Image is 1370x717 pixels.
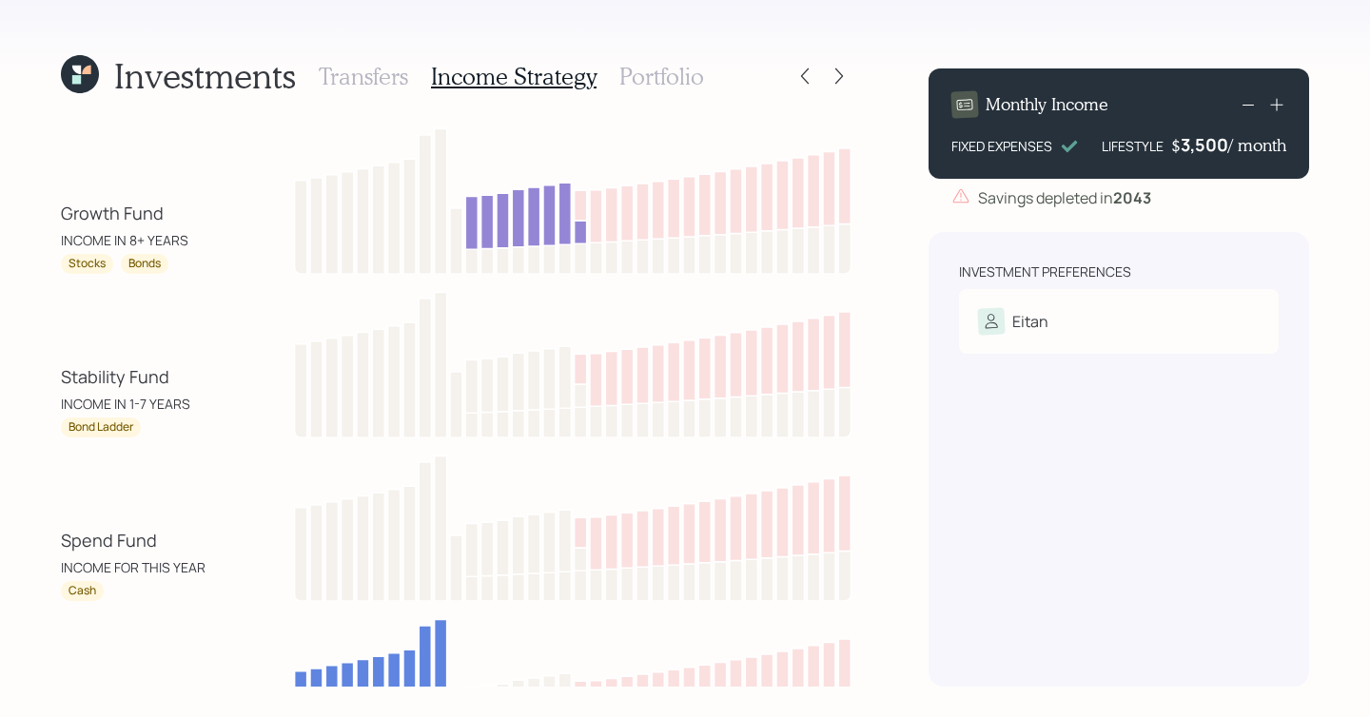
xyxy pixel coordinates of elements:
h3: Transfers [319,63,408,90]
div: Stability Fund [61,364,169,390]
div: INCOME FOR THIS YEAR [61,557,205,577]
div: Stocks [68,256,106,272]
div: Bond Ladder [68,419,133,436]
h4: $ [1171,135,1181,156]
h3: Portfolio [619,63,704,90]
h3: Income Strategy [431,63,597,90]
div: LIFESTYLE [1102,136,1164,156]
h1: Investments [114,55,296,96]
div: FIXED EXPENSES [951,136,1052,156]
div: Spend Fund [61,528,157,553]
div: Eitan [1012,310,1048,333]
div: Savings depleted in [978,186,1151,209]
h4: Monthly Income [986,94,1108,115]
div: INCOME IN 8+ YEARS [61,230,188,250]
div: INCOME IN 1-7 YEARS [61,394,190,414]
div: Bonds [128,256,161,272]
div: Cash [68,583,96,599]
div: 3,500 [1181,133,1228,156]
h4: / month [1228,135,1286,156]
b: 2043 [1113,187,1151,208]
div: Investment Preferences [959,262,1131,281]
div: Growth Fund [61,201,164,226]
